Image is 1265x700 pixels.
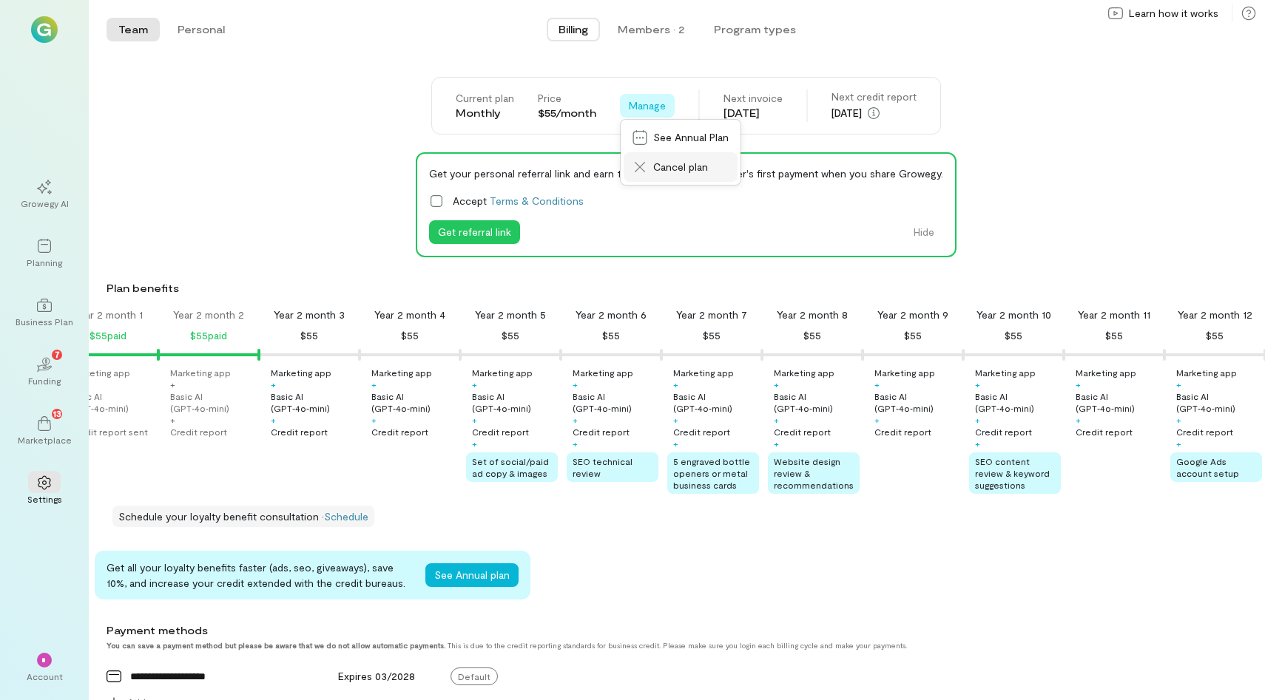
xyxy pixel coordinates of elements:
span: Website design review & recommendations [774,456,854,490]
div: Basic AI (GPT‑4o‑mini) [70,390,155,414]
div: + [975,414,980,426]
div: + [975,438,980,449]
div: Next invoice [723,91,783,106]
div: $55/month [538,106,596,120]
span: Google Ads account setup [1176,456,1239,478]
div: Marketing app [774,367,834,378]
span: SEO content review & keyword suggestions [975,456,1050,490]
div: Marketing app [1176,367,1237,378]
a: Funding [18,345,71,398]
div: Year 2 month 12 [1178,307,1252,322]
div: Planning [27,256,62,268]
div: + [271,414,276,426]
div: Basic AI (GPT‑4o‑mini) [472,390,558,414]
div: Credit report [472,426,529,438]
button: Billing [547,18,600,41]
div: $55 [1206,327,1224,344]
span: Cancel plan [653,160,729,174]
span: 7 [55,347,60,361]
a: Growegy AI [18,168,71,221]
div: Credit report [1076,426,1133,438]
button: Members · 2 [606,18,696,41]
div: Year 2 month 10 [976,307,1051,322]
div: + [1176,414,1181,426]
div: $55 [904,327,922,344]
div: Credit report [271,426,328,438]
div: Members · 2 [618,22,684,37]
div: Get all your loyalty benefits faster (ads, seo, giveaways), save 10%, and increase your credit ex... [107,560,414,591]
div: Credit report [975,426,1032,438]
div: + [673,414,678,426]
div: + [975,378,980,390]
button: Get referral link [429,220,520,244]
div: Basic AI (GPT‑4o‑mini) [774,390,860,414]
div: Credit report sent [70,426,148,438]
div: Next credit report [831,89,917,104]
div: + [874,414,880,426]
div: Marketing app [271,367,331,378]
a: Cancel plan [624,152,738,182]
div: Credit report [1176,426,1233,438]
button: See Annual plan [425,563,519,587]
div: Plan benefits [107,281,1259,296]
span: Expires 03/2028 [338,670,415,682]
div: $55 paid [190,327,227,344]
span: Set of social/paid ad copy & images [472,456,549,478]
div: Basic AI (GPT‑4o‑mini) [1076,390,1161,414]
div: This is due to the credit reporting standards for business credit. Please make sure you login eac... [107,641,1143,650]
div: + [874,378,880,390]
span: Manage [629,98,666,113]
span: 5 engraved bottle openers or metal business cards [673,456,750,490]
div: + [573,378,578,390]
a: See Annual Plan [624,123,738,152]
div: Growegy AI [21,197,69,209]
div: $55 [1105,327,1123,344]
div: $55 [502,327,519,344]
span: Default [451,667,498,685]
strong: You can save a payment method but please be aware that we do not allow automatic payments. [107,641,445,650]
div: Year 2 month 1 [74,307,143,322]
div: Basic AI (GPT‑4o‑mini) [975,390,1061,414]
button: Team [107,18,160,41]
span: See Annual Plan [653,130,729,145]
a: Planning [18,227,71,280]
div: + [271,378,276,390]
div: Basic AI (GPT‑4o‑mini) [874,390,960,414]
div: Year 2 month 5 [475,307,546,322]
div: Year 2 month 2 [173,307,244,322]
span: SEO technical review [573,456,632,478]
div: Basic AI (GPT‑4o‑mini) [170,390,256,414]
div: Year 2 month 3 [274,307,345,322]
div: Manage [620,94,675,118]
a: Business Plan [18,286,71,339]
div: + [774,414,779,426]
div: Credit report [874,426,931,438]
div: Marketing app [371,367,432,378]
a: Terms & Conditions [490,194,584,207]
span: 13 [53,407,61,420]
div: $55 [803,327,821,344]
div: Settings [27,493,62,505]
a: Marketplace [18,404,71,458]
a: Schedule [324,510,368,523]
div: Marketplace [18,434,72,446]
div: Marketing app [975,367,1036,378]
div: Marketing app [874,367,935,378]
div: Marketing app [472,367,533,378]
div: Credit report [170,426,227,438]
div: + [170,378,175,390]
button: Hide [905,220,943,244]
div: + [170,414,175,426]
div: Year 2 month 11 [1078,307,1150,322]
div: + [472,414,477,426]
div: [DATE] [831,104,917,122]
div: + [573,438,578,449]
div: $55 [602,327,620,344]
div: $55 paid [90,327,127,344]
div: $55 [703,327,721,344]
div: Price [538,91,596,106]
div: Business Plan [16,316,73,327]
div: $55 [300,327,318,344]
span: Billing [559,22,588,37]
div: Marketing app [70,367,130,378]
